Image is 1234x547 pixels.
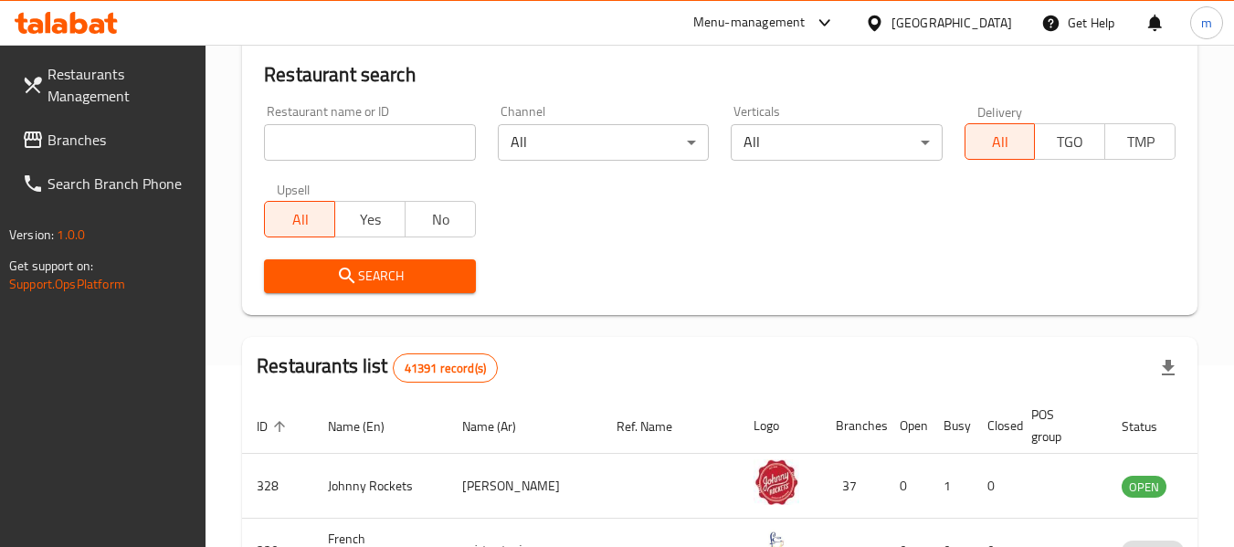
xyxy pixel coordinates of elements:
[462,416,540,437] span: Name (Ar)
[891,13,1012,33] div: [GEOGRAPHIC_DATA]
[1034,123,1105,160] button: TGO
[1146,346,1190,390] div: Export file
[277,183,311,195] label: Upsell
[9,254,93,278] span: Get support on:
[821,398,885,454] th: Branches
[973,129,1028,155] span: All
[929,398,973,454] th: Busy
[498,124,709,161] div: All
[343,206,398,233] span: Yes
[47,173,192,195] span: Search Branch Phone
[264,124,475,161] input: Search for restaurant name or ID..
[731,124,942,161] div: All
[57,223,85,247] span: 1.0.0
[393,353,498,383] div: Total records count
[1201,13,1212,33] span: m
[7,52,206,118] a: Restaurants Management
[929,454,973,519] td: 1
[617,416,696,437] span: Ref. Name
[413,206,469,233] span: No
[448,454,602,519] td: [PERSON_NAME]
[1122,416,1181,437] span: Status
[313,454,448,519] td: Johnny Rockets
[9,272,125,296] a: Support.OpsPlatform
[264,201,335,237] button: All
[9,223,54,247] span: Version:
[405,201,476,237] button: No
[334,201,406,237] button: Yes
[965,123,1036,160] button: All
[242,454,313,519] td: 328
[754,459,799,505] img: Johnny Rockets
[1031,404,1085,447] span: POS group
[973,398,1017,454] th: Closed
[264,61,1176,89] h2: Restaurant search
[257,352,498,383] h2: Restaurants list
[1113,129,1168,155] span: TMP
[885,454,929,519] td: 0
[7,118,206,162] a: Branches
[739,398,821,454] th: Logo
[1122,476,1166,498] div: OPEN
[885,398,929,454] th: Open
[1122,477,1166,498] span: OPEN
[977,105,1023,118] label: Delivery
[47,63,192,107] span: Restaurants Management
[394,360,497,377] span: 41391 record(s)
[279,265,460,288] span: Search
[973,454,1017,519] td: 0
[1104,123,1176,160] button: TMP
[328,416,408,437] span: Name (En)
[1042,129,1098,155] span: TGO
[821,454,885,519] td: 37
[693,12,806,34] div: Menu-management
[264,259,475,293] button: Search
[272,206,328,233] span: All
[47,129,192,151] span: Branches
[7,162,206,205] a: Search Branch Phone
[257,416,291,437] span: ID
